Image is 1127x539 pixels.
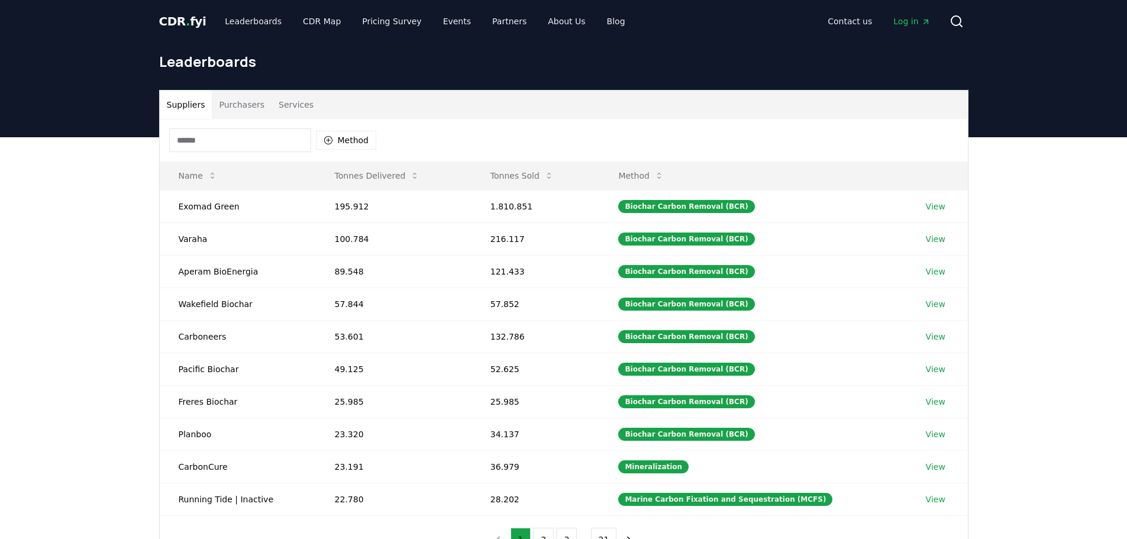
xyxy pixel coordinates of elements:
[160,288,316,320] td: Wakefield Biochar
[160,418,316,450] td: Planboo
[926,298,945,310] a: View
[316,483,472,515] td: 22.780
[926,266,945,277] a: View
[618,265,754,278] div: Biochar Carbon Removal (BCR)
[472,450,600,483] td: 36.979
[472,255,600,288] td: 121.433
[160,255,316,288] td: Aperam BioEnergia
[316,288,472,320] td: 57.844
[472,190,600,222] td: 1.810.851
[926,363,945,375] a: View
[926,428,945,440] a: View
[926,233,945,245] a: View
[159,13,206,30] a: CDR.fyi
[169,164,227,188] button: Name
[316,450,472,483] td: 23.191
[618,298,754,311] div: Biochar Carbon Removal (BCR)
[926,331,945,343] a: View
[160,353,316,385] td: Pacific Biochar
[618,330,754,343] div: Biochar Carbon Removal (BCR)
[160,320,316,353] td: Carboneers
[159,14,206,28] span: CDR fyi
[926,396,945,408] a: View
[538,11,595,32] a: About Us
[884,11,939,32] a: Log in
[618,363,754,376] div: Biochar Carbon Removal (BCR)
[316,353,472,385] td: 49.125
[160,385,316,418] td: Freres Biochar
[353,11,431,32] a: Pricing Survey
[926,461,945,473] a: View
[212,91,272,119] button: Purchasers
[472,288,600,320] td: 57.852
[186,14,190,28] span: .
[272,91,321,119] button: Services
[159,52,968,71] h1: Leaderboards
[293,11,350,32] a: CDR Map
[325,164,430,188] button: Tonnes Delivered
[618,395,754,408] div: Biochar Carbon Removal (BCR)
[483,11,536,32] a: Partners
[618,493,832,506] div: Marine Carbon Fixation and Sequestration (MCFS)
[472,353,600,385] td: 52.625
[926,493,945,505] a: View
[472,418,600,450] td: 34.137
[818,11,881,32] a: Contact us
[618,460,689,473] div: Mineralization
[316,255,472,288] td: 89.548
[618,200,754,213] div: Biochar Carbon Removal (BCR)
[472,222,600,255] td: 216.117
[893,15,930,27] span: Log in
[316,222,472,255] td: 100.784
[472,320,600,353] td: 132.786
[618,428,754,441] div: Biochar Carbon Removal (BCR)
[316,131,377,150] button: Method
[316,418,472,450] td: 23.320
[215,11,291,32] a: Leaderboards
[160,483,316,515] td: Running Tide | Inactive
[926,201,945,212] a: View
[434,11,480,32] a: Events
[160,450,316,483] td: CarbonCure
[472,483,600,515] td: 28.202
[598,11,635,32] a: Blog
[618,233,754,246] div: Biochar Carbon Removal (BCR)
[160,222,316,255] td: Varaha
[472,385,600,418] td: 25.985
[215,11,634,32] nav: Main
[316,320,472,353] td: 53.601
[609,164,673,188] button: Method
[481,164,563,188] button: Tonnes Sold
[316,190,472,222] td: 195.912
[818,11,939,32] nav: Main
[316,385,472,418] td: 25.985
[160,190,316,222] td: Exomad Green
[160,91,212,119] button: Suppliers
